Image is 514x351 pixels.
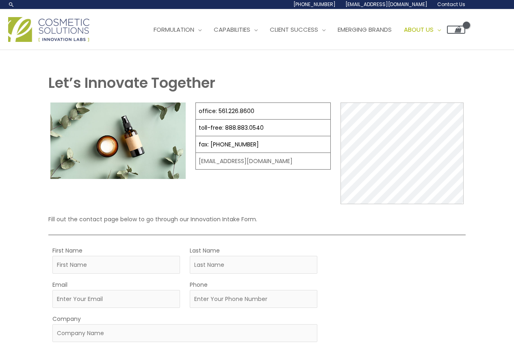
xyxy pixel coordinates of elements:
[8,17,89,42] img: Cosmetic Solutions Logo
[50,102,186,179] img: Contact page image for private label skincare manufacturer Cosmetic solutions shows a skin care b...
[52,324,317,342] input: Company Name
[270,25,318,34] span: Client Success
[52,245,82,256] label: First Name
[398,17,447,42] a: About Us
[48,73,215,93] strong: Let’s Innovate Together
[154,25,194,34] span: Formulation
[8,1,15,8] a: Search icon link
[332,17,398,42] a: Emerging Brands
[190,256,317,274] input: Last Name
[52,279,67,290] label: Email
[345,1,427,8] span: [EMAIL_ADDRESS][DOMAIN_NAME]
[52,256,180,274] input: First Name
[147,17,208,42] a: Formulation
[214,25,250,34] span: Capabilities
[404,25,434,34] span: About Us
[199,140,259,148] a: fax: [PHONE_NUMBER]
[48,214,466,225] p: Fill out the contact page below to go through our Innovation Intake Form.
[190,279,208,290] label: Phone
[52,314,81,324] label: Company
[199,107,254,115] a: office: 561.226.8600
[190,290,317,308] input: Enter Your Phone Number
[196,153,331,170] td: [EMAIL_ADDRESS][DOMAIN_NAME]
[437,1,465,8] span: Contact Us
[264,17,332,42] a: Client Success
[52,290,180,308] input: Enter Your Email
[447,26,465,34] a: View Shopping Cart, empty
[338,25,392,34] span: Emerging Brands
[208,17,264,42] a: Capabilities
[141,17,465,42] nav: Site Navigation
[199,124,264,132] a: toll-free: 888.883.0540
[190,245,220,256] label: Last Name
[293,1,336,8] span: [PHONE_NUMBER]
